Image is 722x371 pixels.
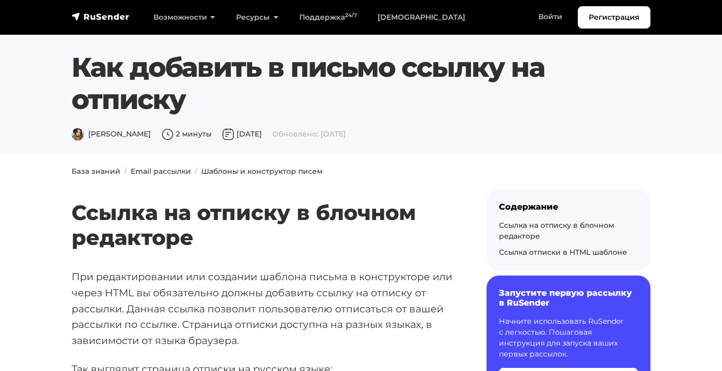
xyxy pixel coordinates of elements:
a: Регистрация [578,6,650,29]
img: Время чтения [161,128,174,141]
span: Обновлено: [DATE] [272,129,346,139]
img: Дата публикации [222,128,234,141]
a: Ссылка отписки в HTML шаблоне [499,248,627,257]
nav: breadcrumb [65,166,657,177]
div: Содержание [499,202,638,212]
a: Войти [528,6,573,28]
a: Email рассылки [131,167,191,176]
span: [PERSON_NAME] [72,129,151,139]
a: Шаблоны и конструктор писем [201,167,323,176]
span: [DATE] [222,129,262,139]
a: [DEMOGRAPHIC_DATA] [367,7,476,28]
p: При редактировании или создании шаблона письма в конструкторе или через HTML вы обязательно должн... [72,269,453,349]
a: Ссылка на отписку в блочном редакторе [499,221,614,241]
h6: Запустите первую рассылку в RuSender [499,288,638,308]
a: База знаний [72,167,120,176]
p: Начните использовать RuSender с легкостью. Пошаговая инструкция для запуска ваших первых рассылок. [499,316,638,360]
h2: Ссылка на отписку в блочном редакторе [72,170,453,250]
img: RuSender [72,11,130,22]
h1: Как добавить в письмо ссылку на отписку [72,51,650,116]
sup: 24/7 [345,12,357,19]
a: Возможности [143,7,226,28]
a: Ресурсы [226,7,288,28]
a: Поддержка24/7 [289,7,367,28]
span: 2 минуты [161,129,212,139]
